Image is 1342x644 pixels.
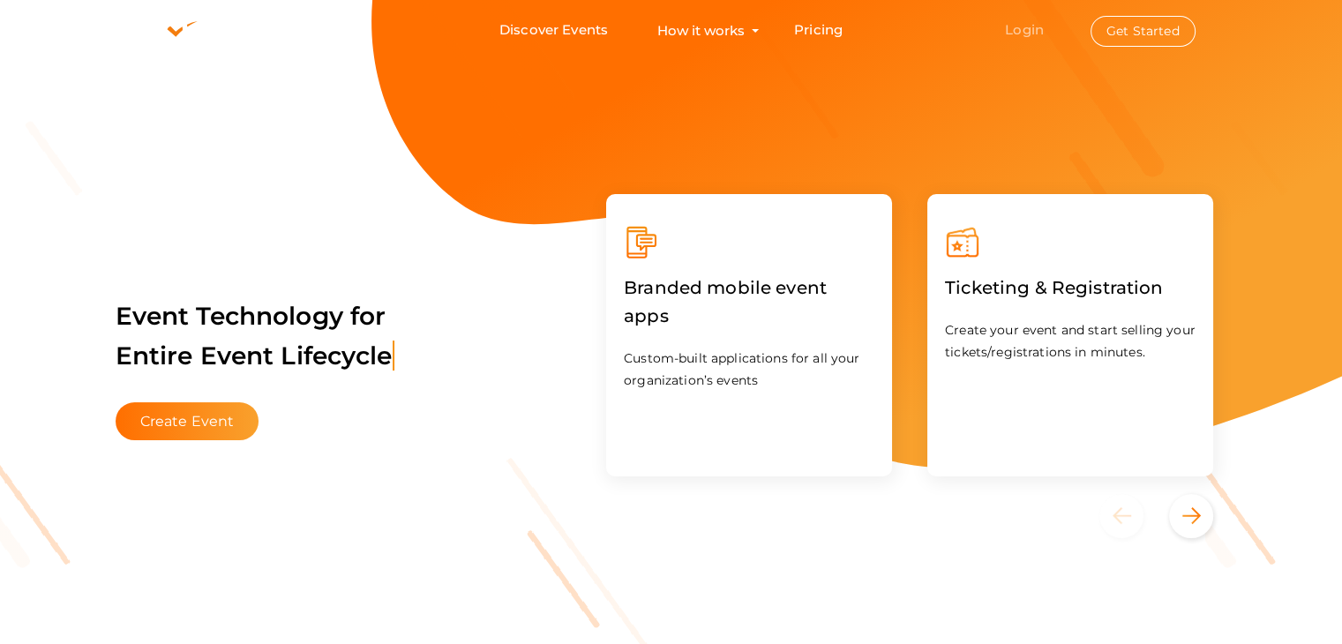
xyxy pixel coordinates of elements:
[1099,494,1166,538] button: Previous
[116,341,394,371] span: Entire Event Lifecycle
[1169,494,1213,538] button: Next
[652,14,750,47] button: How it works
[116,274,394,398] label: Event Technology for
[794,14,843,47] a: Pricing
[1091,16,1196,47] button: Get Started
[116,402,259,440] button: Create Event
[945,260,1163,315] label: Ticketing & Registration
[945,281,1163,297] a: Ticketing & Registration
[624,309,874,326] a: Branded mobile event apps
[624,348,874,392] p: Custom-built applications for all your organization’s events
[624,260,874,343] label: Branded mobile event apps
[499,14,608,47] a: Discover Events
[945,319,1196,363] p: Create your event and start selling your tickets/registrations in minutes.
[1005,21,1044,38] a: Login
